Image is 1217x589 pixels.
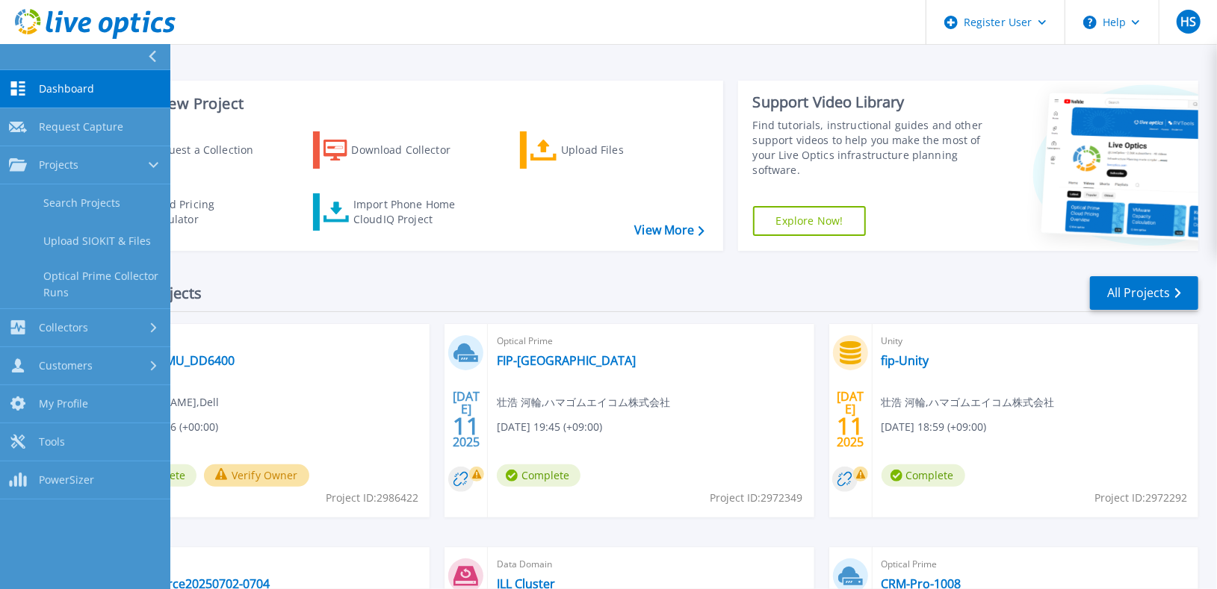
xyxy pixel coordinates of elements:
span: 11 [453,420,480,432]
div: [DATE] 2025 [452,392,480,446]
span: Optical Prime [113,556,421,573]
span: Projects [39,158,78,172]
span: Customers [39,359,93,373]
a: All Projects [1090,276,1198,310]
a: FIP-[GEOGRAPHIC_DATA] [497,353,636,368]
span: Data Domain [497,556,805,573]
span: Complete [882,464,965,487]
span: Optical Prime [497,333,805,349]
a: HAMAGOMU_DD6400 [113,353,235,368]
a: Cloud Pricing Calculator [106,193,273,231]
span: [DATE] 18:59 (+09:00) [882,419,987,435]
div: [DATE] 2025 [836,392,864,446]
a: Upload Files [520,131,687,169]
span: HS [1180,16,1196,28]
span: PowerSizer [39,473,94,487]
span: My Profile [39,397,88,411]
a: Request a Collection [106,131,273,169]
span: Data Domain [113,333,421,349]
span: Complete [497,464,580,487]
span: Unity [882,333,1189,349]
span: 壮浩 河輪 , ハマゴムエイコム株式会社 [882,394,1055,411]
div: Upload Files [561,135,681,165]
button: Verify Owner [204,464,309,487]
div: Cloud Pricing Calculator [146,197,266,227]
div: Import Phone Home CloudIQ Project [353,197,470,227]
span: Tools [39,435,65,449]
div: Support Video Library [753,93,985,112]
span: 壮浩 河輪 , ハマゴムエイコム株式会社 [497,394,670,411]
span: [DATE] 19:45 (+09:00) [497,419,602,435]
span: Project ID: 2972292 [1094,490,1187,506]
span: Project ID: 2986422 [326,490,418,506]
a: Explore Now! [753,206,867,236]
span: 11 [837,420,864,432]
span: Project ID: 2972349 [710,490,803,506]
a: View More [634,223,704,237]
div: Find tutorials, instructional guides and other support videos to help you make the most of your L... [753,118,985,178]
a: fip-Unity [882,353,929,368]
span: Request Capture [39,120,123,134]
span: Dashboard [39,82,94,96]
div: Download Collector [352,135,471,165]
a: Download Collector [313,131,480,169]
span: Optical Prime [882,556,1189,573]
span: Collectors [39,321,88,334]
div: Request a Collection [149,135,268,165]
h3: Start a New Project [106,96,704,112]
